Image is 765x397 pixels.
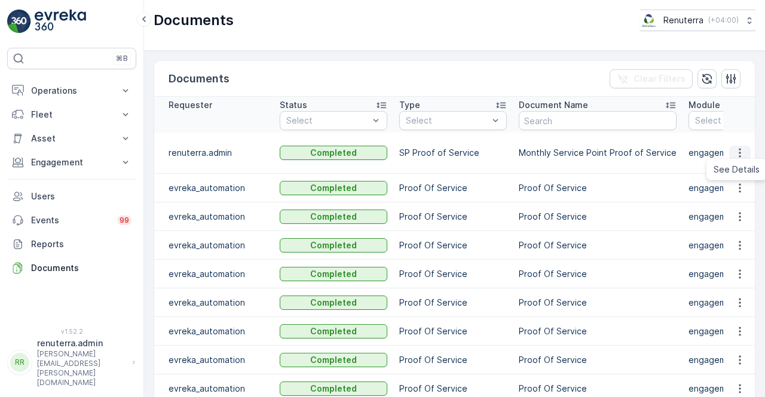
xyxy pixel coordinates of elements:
[399,325,507,337] p: Proof Of Service
[709,161,764,178] a: See Details
[519,325,677,337] p: Proof Of Service
[280,296,387,310] button: Completed
[280,146,387,160] button: Completed
[7,184,136,208] a: Users
[310,297,357,309] p: Completed
[169,354,268,366] p: evreka_automation
[7,328,136,335] span: v 1.52.2
[310,239,357,251] p: Completed
[519,99,588,111] p: Document Name
[519,111,677,130] input: Search
[640,14,659,27] img: Screenshot_2024-07-26_at_13.33.01.png
[35,10,86,33] img: logo_light-DOdMpM7g.png
[714,164,760,176] span: See Details
[169,182,268,194] p: evreka_automation
[280,267,387,281] button: Completed
[399,99,420,111] p: Type
[7,79,136,103] button: Operations
[169,99,212,111] p: Requester
[286,115,369,127] p: Select
[519,383,677,395] p: Proof Of Service
[10,353,29,372] div: RR
[31,262,131,274] p: Documents
[688,99,720,111] p: Module
[169,211,268,223] p: evreka_automation
[519,239,677,251] p: Proof Of Service
[399,182,507,194] p: Proof Of Service
[37,337,127,349] p: renuterra.admin
[7,337,136,387] button: RRrenuterra.admin[PERSON_NAME][EMAIL_ADDRESS][PERSON_NAME][DOMAIN_NAME]
[120,216,129,225] p: 99
[310,211,357,223] p: Completed
[310,325,357,337] p: Completed
[280,353,387,367] button: Completed
[310,354,357,366] p: Completed
[399,354,507,366] p: Proof Of Service
[31,214,110,226] p: Events
[31,156,112,168] p: Engagement
[399,297,507,309] p: Proof Of Service
[31,190,131,202] p: Users
[280,99,307,111] p: Status
[169,325,268,337] p: evreka_automation
[399,383,507,395] p: Proof Of Service
[280,324,387,338] button: Completed
[399,268,507,280] p: Proof Of Service
[310,147,357,159] p: Completed
[663,14,703,26] p: Renuterra
[7,208,136,232] a: Events99
[519,297,677,309] p: Proof Of Service
[7,256,136,280] a: Documents
[169,239,268,251] p: evreka_automation
[640,10,755,31] button: Renuterra(+04:00)
[37,349,127,387] p: [PERSON_NAME][EMAIL_ADDRESS][PERSON_NAME][DOMAIN_NAME]
[169,297,268,309] p: evreka_automation
[7,103,136,127] button: Fleet
[7,127,136,150] button: Asset
[310,182,357,194] p: Completed
[634,73,686,85] p: Clear Filters
[399,147,507,159] p: SP Proof of Service
[7,150,136,174] button: Engagement
[169,147,268,159] p: renuterra.admin
[280,181,387,195] button: Completed
[519,354,677,366] p: Proof Of Service
[610,69,693,88] button: Clear Filters
[310,268,357,280] p: Completed
[31,133,112,144] p: Asset
[310,383,357,395] p: Completed
[154,11,234,30] p: Documents
[169,268,268,280] p: evreka_automation
[169,383,268,395] p: evreka_automation
[519,268,677,280] p: Proof Of Service
[280,238,387,253] button: Completed
[280,381,387,396] button: Completed
[708,16,739,25] p: ( +04:00 )
[519,211,677,223] p: Proof Of Service
[31,85,112,97] p: Operations
[31,238,131,250] p: Reports
[7,232,136,256] a: Reports
[406,115,488,127] p: Select
[399,211,507,223] p: Proof Of Service
[31,109,112,121] p: Fleet
[169,70,229,87] p: Documents
[280,210,387,224] button: Completed
[116,54,128,63] p: ⌘B
[7,10,31,33] img: logo
[519,147,677,159] p: Monthly Service Point Proof of Service
[399,239,507,251] p: Proof Of Service
[519,182,677,194] p: Proof Of Service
